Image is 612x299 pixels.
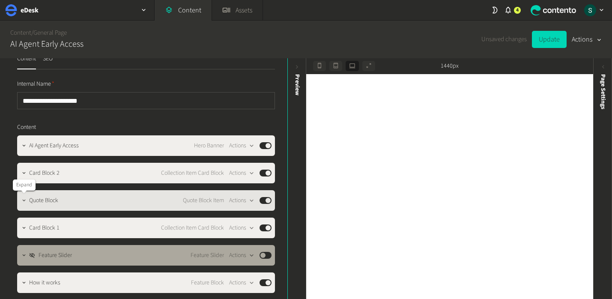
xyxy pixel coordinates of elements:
[29,278,60,287] span: How it works
[43,54,53,69] button: SEO
[229,168,254,178] button: Actions
[29,169,60,178] span: Card Block 2
[229,278,254,288] button: Actions
[161,224,224,233] span: Collection Item Card Block
[229,223,254,233] button: Actions
[293,74,302,96] div: Preview
[194,141,224,150] span: Hero Banner
[229,195,254,206] button: Actions
[191,251,224,260] span: Feature Slider
[17,54,36,69] button: Content
[161,169,224,178] span: Collection Item Card Block
[17,80,54,89] span: Internal Name
[29,224,60,233] span: Card Block 1
[584,4,596,16] img: Sarah Grady
[13,179,36,191] div: Expand
[229,141,254,151] button: Actions
[5,4,17,16] img: eDesk
[441,62,459,71] span: 1440px
[481,35,527,45] span: Unsaved changes
[183,196,224,205] span: Quote Block Item
[599,74,608,109] span: Page Settings
[29,196,58,205] span: Quote Block
[29,141,79,150] span: AI Agent Early Access
[31,28,33,37] span: /
[572,31,602,48] button: Actions
[10,38,84,51] h2: AI Agent Early Access
[532,31,567,48] button: Update
[17,123,36,132] span: Content
[229,250,254,260] button: Actions
[21,5,39,15] h2: eDesk
[10,28,31,37] a: Content
[516,6,519,14] span: 4
[39,251,72,260] span: Feature Slider
[191,278,224,287] span: Feature Block
[33,28,67,37] a: General Page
